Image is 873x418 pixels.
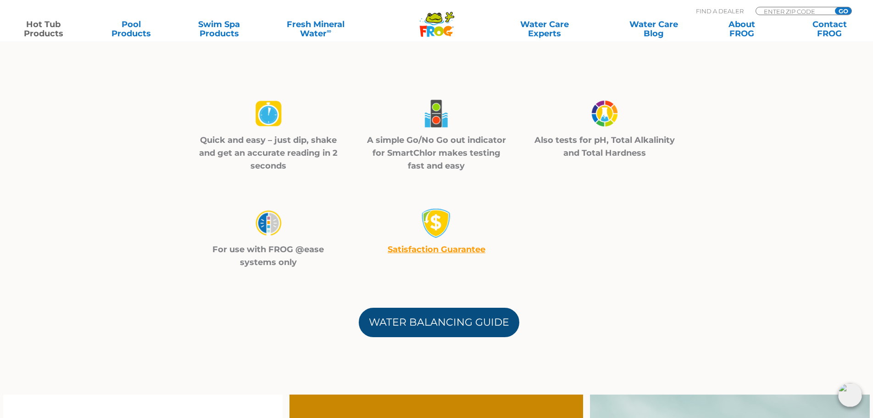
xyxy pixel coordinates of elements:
[327,27,331,34] sup: ∞
[273,20,358,38] a: Fresh MineralWater∞
[97,20,166,38] a: PoolProducts
[185,20,253,38] a: Swim SpaProducts
[359,308,519,337] a: Water Balancing Guide
[707,20,776,38] a: AboutFROG
[835,7,851,15] input: GO
[589,97,621,130] img: FROG @ease test strips-03
[838,383,862,407] img: openIcon
[9,20,78,38] a: Hot TubProducts
[420,97,452,130] img: FROG @ease test strips-02
[620,20,688,38] a: Water CareBlog
[252,207,284,239] img: Untitled design (79)
[364,134,509,172] p: A simple Go/No Go out indicator for SmartChlor makes testing fast and easy
[696,7,744,15] p: Find A Dealer
[489,20,600,38] a: Water CareExperts
[196,243,341,269] p: For use with FROG @ease systems only
[532,134,678,159] p: Also tests for pH, Total Alkalinity and Total Hardness
[763,7,825,15] input: Zip Code Form
[196,134,341,172] p: Quick and easy – just dip, shake and get an accurate reading in 2 seconds
[420,207,452,240] img: Satisfaction Guarantee Icon
[795,20,864,38] a: ContactFROG
[252,97,284,130] img: FROG @ease test strips-01
[388,244,485,254] a: Satisfaction Guarantee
